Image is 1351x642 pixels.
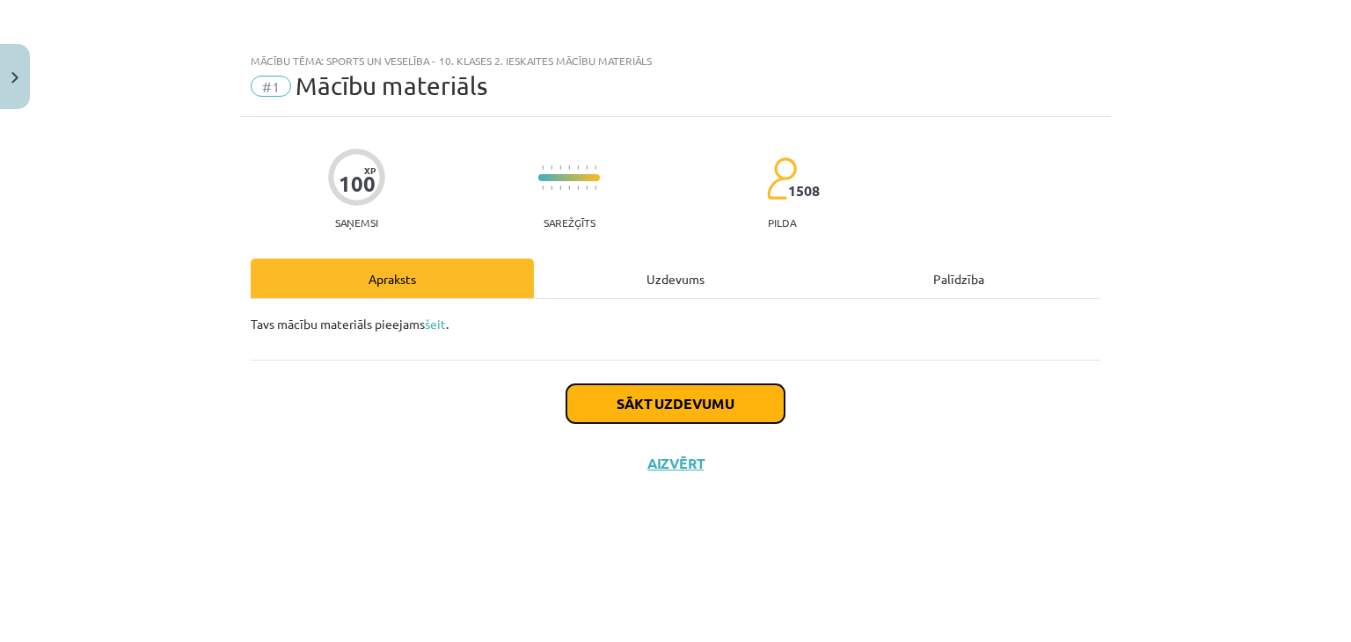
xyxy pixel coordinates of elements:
p: pilda [768,216,796,229]
div: Uzdevums [534,259,817,298]
span: XP [364,165,376,175]
div: Mācību tēma: Sports un veselība - 10. klases 2. ieskaites mācību materiāls [251,55,1100,67]
img: icon-short-line-57e1e144782c952c97e751825c79c345078a6d821885a25fce030b3d8c18986b.svg [595,186,596,190]
button: Sākt uzdevumu [566,384,785,423]
img: icon-short-line-57e1e144782c952c97e751825c79c345078a6d821885a25fce030b3d8c18986b.svg [577,186,579,190]
img: icon-short-line-57e1e144782c952c97e751825c79c345078a6d821885a25fce030b3d8c18986b.svg [551,165,552,170]
div: 100 [339,171,376,196]
span: #1 [251,76,291,97]
img: icon-short-line-57e1e144782c952c97e751825c79c345078a6d821885a25fce030b3d8c18986b.svg [586,186,588,190]
img: icon-short-line-57e1e144782c952c97e751825c79c345078a6d821885a25fce030b3d8c18986b.svg [559,165,561,170]
img: icon-short-line-57e1e144782c952c97e751825c79c345078a6d821885a25fce030b3d8c18986b.svg [586,165,588,170]
img: students-c634bb4e5e11cddfef0936a35e636f08e4e9abd3cc4e673bd6f9a4125e45ecb1.svg [766,157,797,201]
p: Tavs mācību materiāls pieejams . [251,315,1100,333]
img: icon-short-line-57e1e144782c952c97e751825c79c345078a6d821885a25fce030b3d8c18986b.svg [568,165,570,170]
p: Sarežģīts [544,216,595,229]
img: icon-short-line-57e1e144782c952c97e751825c79c345078a6d821885a25fce030b3d8c18986b.svg [559,186,561,190]
img: icon-short-line-57e1e144782c952c97e751825c79c345078a6d821885a25fce030b3d8c18986b.svg [551,186,552,190]
p: Saņemsi [328,216,385,229]
a: šeit [425,316,446,332]
span: 1508 [788,183,820,199]
span: Mācību materiāls [296,71,487,100]
button: Aizvērt [642,455,709,472]
img: icon-close-lesson-0947bae3869378f0d4975bcd49f059093ad1ed9edebbc8119c70593378902aed.svg [11,72,18,84]
img: icon-short-line-57e1e144782c952c97e751825c79c345078a6d821885a25fce030b3d8c18986b.svg [542,165,544,170]
div: Apraksts [251,259,534,298]
img: icon-short-line-57e1e144782c952c97e751825c79c345078a6d821885a25fce030b3d8c18986b.svg [577,165,579,170]
img: icon-short-line-57e1e144782c952c97e751825c79c345078a6d821885a25fce030b3d8c18986b.svg [542,186,544,190]
img: icon-short-line-57e1e144782c952c97e751825c79c345078a6d821885a25fce030b3d8c18986b.svg [595,165,596,170]
div: Palīdzība [817,259,1100,298]
img: icon-short-line-57e1e144782c952c97e751825c79c345078a6d821885a25fce030b3d8c18986b.svg [568,186,570,190]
